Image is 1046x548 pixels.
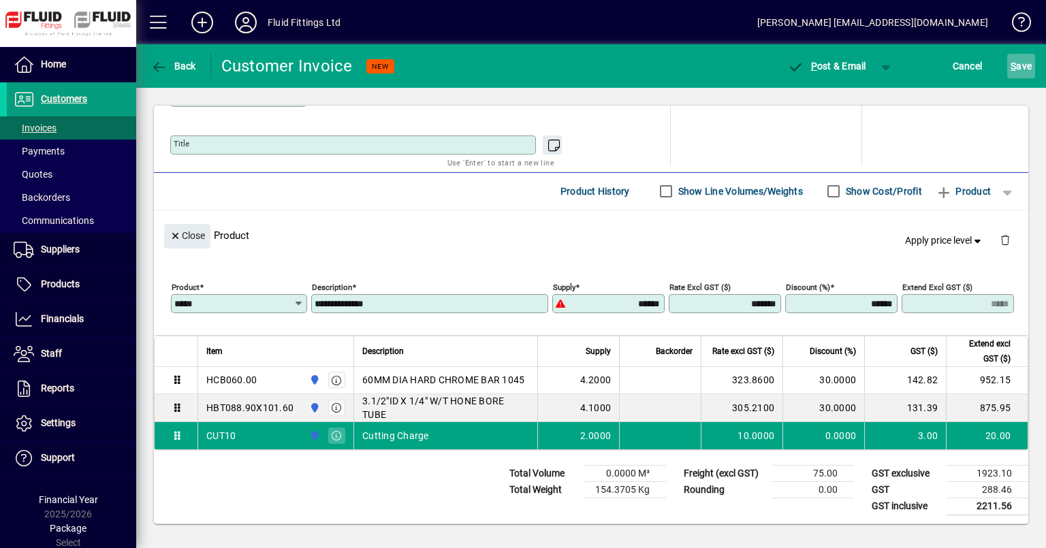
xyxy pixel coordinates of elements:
span: S [1011,61,1016,71]
span: Support [41,452,75,463]
span: Settings [41,417,76,428]
span: Staff [41,348,62,359]
a: Invoices [7,116,136,140]
td: 288.46 [947,481,1028,498]
span: 60MM DIA HARD CHROME BAR 1045 [362,373,524,387]
app-page-header-button: Close [161,229,214,241]
span: ave [1011,55,1032,77]
span: Home [41,59,66,69]
td: Rounding [677,481,772,498]
mat-label: Extend excl GST ($) [902,282,972,291]
span: Cutting Charge [362,429,429,442]
a: Home [7,48,136,82]
td: GST exclusive [865,465,947,481]
button: Profile [224,10,268,35]
span: Payments [14,146,65,157]
div: Customer Invoice [221,55,353,77]
a: Staff [7,337,136,371]
div: 323.8600 [710,373,774,387]
td: 2211.56 [947,498,1028,515]
span: Description [362,344,404,359]
span: Communications [14,215,94,226]
td: Total Weight [503,481,584,498]
span: Apply price level [905,233,984,248]
button: Back [147,54,200,78]
label: Show Line Volumes/Weights [676,184,803,198]
span: Backorder [656,344,693,359]
td: GST inclusive [865,498,947,515]
button: Product [929,179,998,204]
div: [PERSON_NAME] [EMAIL_ADDRESS][DOMAIN_NAME] [757,12,988,33]
td: GST [865,481,947,498]
div: CUT10 [206,429,236,442]
a: Suppliers [7,233,136,267]
span: Products [41,278,80,289]
span: 4.2000 [580,373,612,387]
span: NEW [372,62,389,71]
button: Delete [989,224,1021,257]
div: HBT088.90X101.60 [206,401,294,415]
span: Product [936,180,991,202]
a: Support [7,441,136,475]
span: Quotes [14,169,52,180]
div: Fluid Fittings Ltd [268,12,340,33]
div: Product [154,210,1028,260]
td: 0.0000 [782,422,864,449]
span: Financials [41,313,84,324]
mat-label: Rate excl GST ($) [669,282,731,291]
span: Backorders [14,192,70,203]
span: Extend excl GST ($) [955,336,1011,366]
button: Close [164,224,210,248]
span: 3.1/2"ID X 1/4" W/T HONE BORE TUBE [362,394,529,421]
span: GST ($) [910,344,938,359]
span: Item [206,344,223,359]
span: 4.1000 [580,401,612,415]
a: Financials [7,302,136,336]
div: HCB060.00 [206,373,257,387]
td: Freight (excl GST) [677,465,772,481]
mat-hint: Use 'Enter' to start a new line [447,155,554,170]
td: 875.95 [946,394,1028,422]
span: AUCKLAND [306,428,321,443]
td: 952.15 [946,367,1028,394]
td: 154.3705 Kg [584,481,666,498]
span: Rate excl GST ($) [712,344,774,359]
a: Settings [7,406,136,440]
button: Post & Email [780,54,873,78]
span: Suppliers [41,244,80,255]
td: 30.0000 [782,394,864,422]
span: Product History [560,180,630,202]
span: ost & Email [787,61,866,71]
span: Financial Year [39,494,98,505]
a: Communications [7,209,136,232]
label: Show Cost/Profit [843,184,922,198]
td: 0.00 [772,481,854,498]
app-page-header-button: Delete [989,233,1021,246]
td: 3.00 [864,422,946,449]
span: Supply [586,344,611,359]
span: AUCKLAND [306,400,321,415]
span: Package [50,523,86,534]
button: Add [180,10,224,35]
mat-label: Description [312,282,352,291]
span: P [811,61,817,71]
div: 305.2100 [710,401,774,415]
mat-label: Product [172,282,200,291]
td: Total Volume [503,465,584,481]
div: 10.0000 [710,429,774,442]
td: 142.82 [864,367,946,394]
span: Cancel [953,55,983,77]
span: Back [150,61,196,71]
button: Cancel [949,54,986,78]
button: Product History [555,179,635,204]
mat-label: Title [174,139,189,148]
a: Backorders [7,186,136,209]
a: Reports [7,372,136,406]
span: Close [170,225,205,247]
td: 75.00 [772,465,854,481]
span: AUCKLAND [306,372,321,387]
span: Reports [41,383,74,393]
app-page-header-button: Back [136,54,211,78]
span: Discount (%) [810,344,856,359]
a: Quotes [7,163,136,186]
